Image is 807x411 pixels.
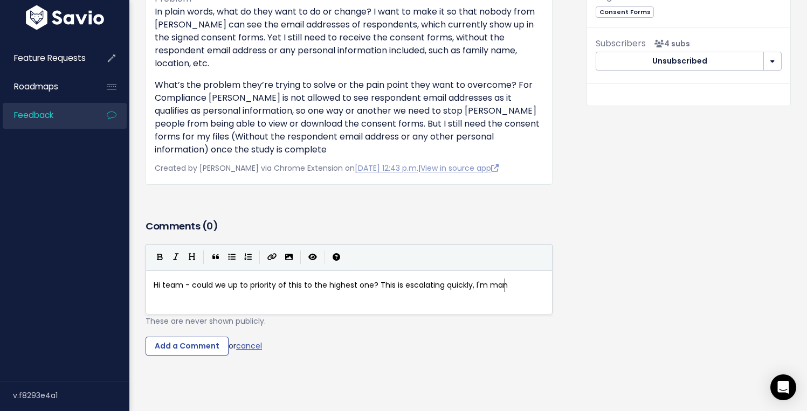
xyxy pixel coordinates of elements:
span: These are never shown publicly. [146,316,266,326]
div: or [146,337,553,356]
span: Consent Forms [596,6,654,18]
div: v.f8293e4a1 [13,381,129,409]
button: Markdown Guide [328,249,344,266]
button: Toggle Preview [305,249,321,266]
span: Feedback [14,109,53,121]
i: | [259,250,260,264]
a: Consent Forms [596,6,654,17]
p: What’s the problem they’re trying to solve or the pain point they want to overcome? For Complianc... [155,79,543,156]
span: Hi team - could we up to priority of this to the highest one? This is escalating quickly, I'm man [154,280,508,290]
a: View in source app [420,163,499,173]
button: Generic List [224,249,240,266]
a: Feedback [3,103,89,128]
button: Import an image [281,249,297,266]
i: | [300,250,301,264]
button: Unsubscribed [596,52,764,71]
i: | [324,250,325,264]
span: Roadmaps [14,81,58,92]
div: Open Intercom Messenger [770,374,796,400]
span: Feature Requests [14,52,86,64]
button: Numbered List [240,249,256,266]
p: In plain words, what do they want to do or change? I want to make it so that nobody from [PERSON_... [155,5,543,70]
span: Subscribers [596,37,646,50]
a: Feature Requests [3,46,89,71]
input: Add a Comment [146,337,229,356]
a: Roadmaps [3,74,89,99]
span: 0 [206,219,213,233]
button: Quote [208,249,224,266]
span: <p><strong>Subscribers</strong><br><br> - Kelly Kendziorski<br> - Migui Franco<br> - Alexander De... [650,38,690,49]
a: cancel [236,340,262,351]
button: Bold [151,249,168,266]
i: | [203,250,204,264]
button: Create Link [264,249,281,266]
a: [DATE] 12:43 p.m. [355,163,418,173]
button: Heading [184,249,200,266]
img: logo-white.9d6f32f41409.svg [23,5,107,30]
button: Italic [168,249,184,266]
span: Created by [PERSON_NAME] via Chrome Extension on | [155,163,499,173]
h3: Comments ( ) [146,219,553,234]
